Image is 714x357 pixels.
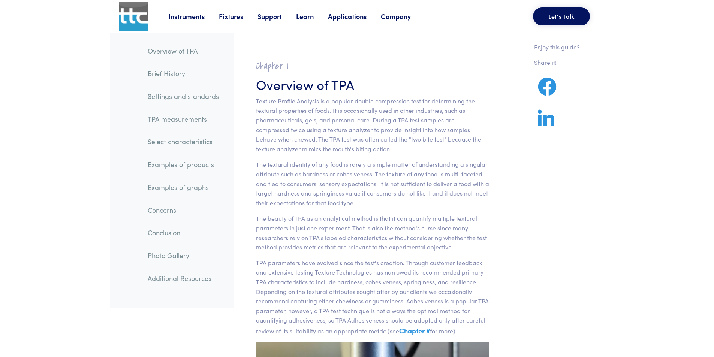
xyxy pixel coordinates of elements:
a: Additional Resources [142,270,225,287]
a: Chapter V [399,326,430,335]
a: Select characteristics [142,133,225,150]
a: Share on LinkedIn [534,118,558,128]
p: The textural identity of any food is rarely a simple matter of understanding a singular attribute... [256,160,489,208]
a: Support [257,12,296,21]
a: TPA measurements [142,111,225,128]
a: Applications [328,12,381,21]
a: Examples of graphs [142,179,225,196]
a: Company [381,12,425,21]
img: ttc_logo_1x1_v1.0.png [119,2,148,31]
a: Learn [296,12,328,21]
a: Overview of TPA [142,42,225,60]
a: Conclusion [142,224,225,241]
p: Share it! [534,58,580,67]
p: The beauty of TPA as an analytical method is that it can quantify multiple textural parameters in... [256,214,489,252]
p: Enjoy this guide? [534,42,580,52]
h2: Chapter I [256,60,489,72]
p: TPA parameters have evolved since the test's creation. Through customer feedback and extensive te... [256,258,489,336]
a: Fixtures [219,12,257,21]
h3: Overview of TPA [256,75,489,93]
a: Brief History [142,65,225,82]
a: Examples of products [142,156,225,173]
a: Photo Gallery [142,247,225,264]
a: Concerns [142,202,225,219]
a: Instruments [168,12,219,21]
a: Settings and standards [142,88,225,105]
p: Texture Profile Analysis is a popular double compression test for determining the textural proper... [256,96,489,154]
button: Let's Talk [533,7,590,25]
